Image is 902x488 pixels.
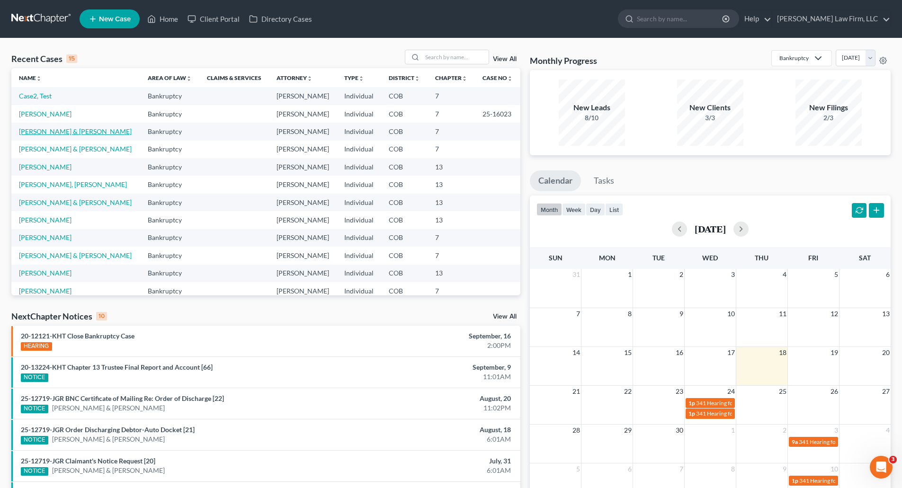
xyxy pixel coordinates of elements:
td: Bankruptcy [140,141,199,158]
iframe: Intercom live chat [870,456,893,479]
span: 9a [792,438,798,445]
td: Bankruptcy [140,123,199,140]
td: 13 [428,176,475,193]
span: 1p [792,477,798,484]
span: 24 [726,386,736,397]
span: 31 [572,269,581,280]
span: 21 [572,386,581,397]
a: Home [143,10,183,27]
div: 10 [96,312,107,320]
td: Bankruptcy [140,194,199,211]
span: 341 Hearing for [PERSON_NAME] [799,477,884,484]
td: Individual [337,194,381,211]
span: 14 [572,347,581,358]
td: Individual [337,87,381,105]
span: 4 [885,425,891,436]
span: 6 [885,269,891,280]
span: 3 [889,456,897,463]
span: 11 [778,308,787,319]
td: [PERSON_NAME] [269,282,337,300]
a: Nameunfold_more [19,74,42,81]
a: Directory Cases [244,10,317,27]
span: 4 [782,269,787,280]
td: 13 [428,211,475,229]
span: 10 [830,463,839,475]
span: 341 Hearing for [PERSON_NAME] [799,438,884,445]
td: Bankruptcy [140,229,199,247]
span: 23 [675,386,684,397]
div: New Filings [795,102,862,113]
td: Bankruptcy [140,265,199,282]
td: Bankruptcy [140,158,199,176]
span: 10 [726,308,736,319]
a: [PERSON_NAME] & [PERSON_NAME] [52,466,165,475]
td: COB [381,282,428,300]
td: COB [381,141,428,158]
a: Help [740,10,771,27]
span: Wed [702,254,718,262]
span: Sat [859,254,871,262]
div: NOTICE [21,405,48,413]
span: 12 [830,308,839,319]
a: [PERSON_NAME] & [PERSON_NAME] [19,145,132,153]
span: Mon [599,254,616,262]
td: [PERSON_NAME] [269,105,337,123]
td: [PERSON_NAME] [269,158,337,176]
button: list [605,203,623,216]
a: Typeunfold_more [344,74,364,81]
td: Bankruptcy [140,176,199,193]
td: Individual [337,247,381,264]
td: [PERSON_NAME] [269,265,337,282]
a: [PERSON_NAME] & [PERSON_NAME] [19,251,132,259]
td: 7 [428,229,475,247]
span: 22 [623,386,633,397]
td: COB [381,87,428,105]
a: [PERSON_NAME] [19,163,71,171]
td: Individual [337,158,381,176]
span: 1p [688,410,695,417]
a: [PERSON_NAME] & [PERSON_NAME] [52,435,165,444]
td: Individual [337,176,381,193]
span: 25 [778,386,787,397]
span: Thu [755,254,768,262]
td: 13 [428,158,475,176]
td: [PERSON_NAME] [269,141,337,158]
span: 9 [782,463,787,475]
i: unfold_more [307,76,313,81]
span: 2 [679,269,684,280]
a: 25-12719-JGR Order Discharging Debtor-Auto Docket [21] [21,426,195,434]
td: Individual [337,123,381,140]
div: 11:02PM [354,403,511,413]
a: 25-12719-JGR BNC Certificate of Mailing Re: Order of Discharge [22] [21,394,224,402]
h3: Monthly Progress [530,55,597,66]
span: 27 [881,386,891,397]
td: COB [381,247,428,264]
span: Sun [549,254,563,262]
span: 8 [627,308,633,319]
td: [PERSON_NAME] [269,176,337,193]
span: 1p [688,399,695,407]
div: NOTICE [21,467,48,476]
span: Fri [808,254,818,262]
div: 6:01AM [354,466,511,475]
input: Search by name... [637,10,723,27]
span: 17 [726,347,736,358]
a: 20-13224-KHT Chapter 13 Trustee Final Report and Account [66] [21,363,213,371]
td: Bankruptcy [140,282,199,300]
td: 7 [428,282,475,300]
div: 3/3 [677,113,743,123]
button: month [536,203,562,216]
span: 1 [730,425,736,436]
td: COB [381,229,428,247]
i: unfold_more [358,76,364,81]
span: 30 [675,425,684,436]
td: Individual [337,105,381,123]
span: 5 [833,269,839,280]
td: Individual [337,265,381,282]
td: Individual [337,229,381,247]
a: View All [493,313,517,320]
a: [PERSON_NAME] & [PERSON_NAME] [19,127,132,135]
div: 6:01AM [354,435,511,444]
td: 7 [428,247,475,264]
th: Claims & Services [199,68,269,87]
